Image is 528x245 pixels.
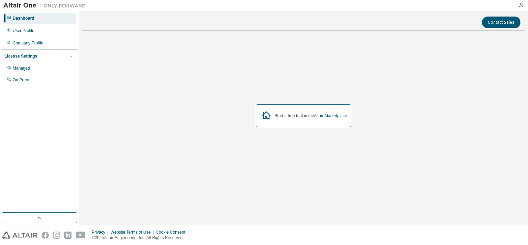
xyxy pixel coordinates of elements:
[13,16,34,21] div: Dashboard
[156,229,189,235] div: Cookie Consent
[3,2,89,9] img: Altair One
[92,229,110,235] div: Privacy
[2,232,37,239] img: altair_logo.svg
[314,113,347,118] a: Altair Marketplace
[4,53,37,59] div: License Settings
[13,40,43,46] div: Company Profile
[13,77,29,83] div: On Prem
[76,232,86,239] img: youtube.svg
[110,229,156,235] div: Website Terms of Use
[42,232,49,239] img: facebook.svg
[275,113,347,119] div: Start a free trial in the
[13,28,34,33] div: User Profile
[482,17,520,28] button: Contact Sales
[64,232,71,239] img: linkedin.svg
[92,235,189,241] p: © 2025 Altair Engineering, Inc. All Rights Reserved.
[13,65,30,71] div: Managed
[53,232,60,239] img: instagram.svg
